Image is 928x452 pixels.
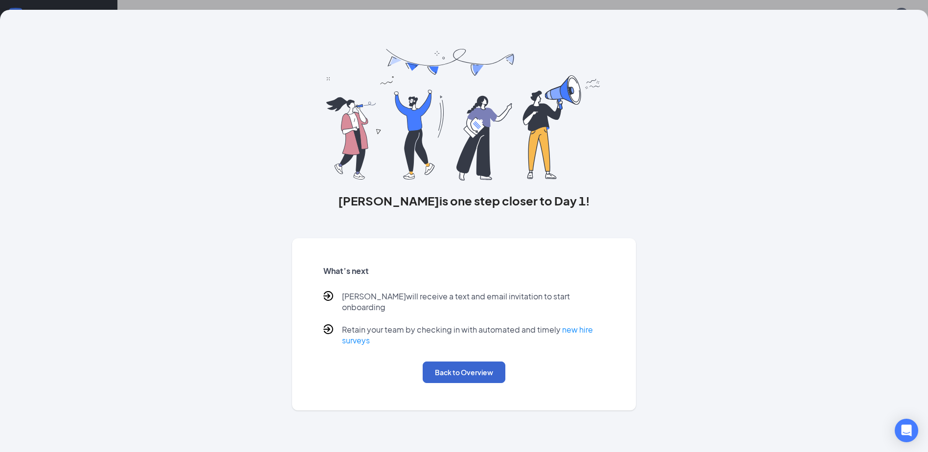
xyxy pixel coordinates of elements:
[342,324,605,346] p: Retain your team by checking in with automated and timely
[342,324,593,345] a: new hire surveys
[292,192,636,209] h3: [PERSON_NAME] is one step closer to Day 1!
[323,266,605,276] h5: What’s next
[326,49,602,181] img: you are all set
[423,362,505,383] button: Back to Overview
[895,419,918,442] div: Open Intercom Messenger
[342,291,605,313] p: [PERSON_NAME] will receive a text and email invitation to start onboarding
